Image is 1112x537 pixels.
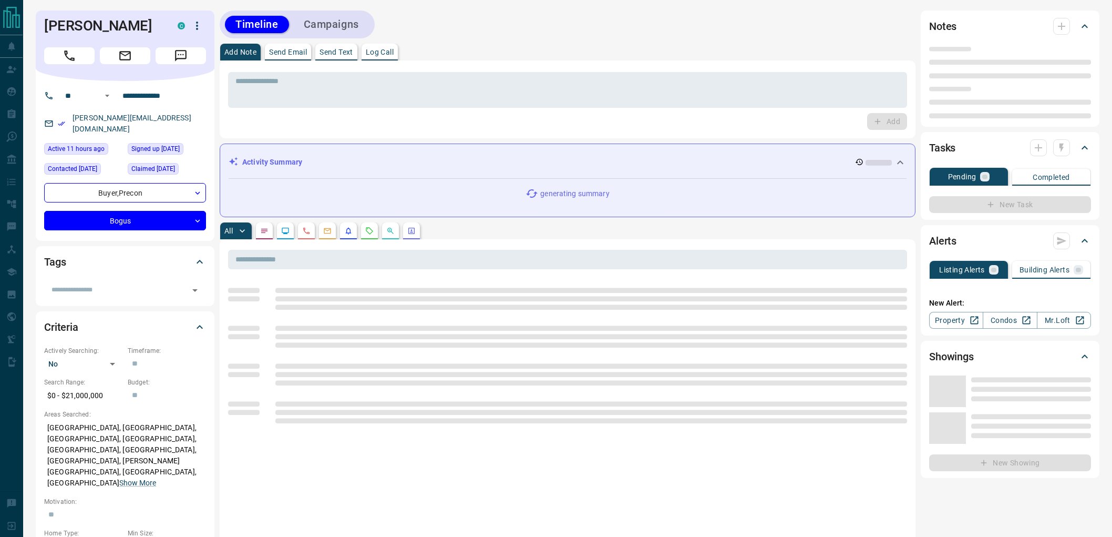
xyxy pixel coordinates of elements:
[178,22,185,29] div: condos.ca
[44,254,66,270] h2: Tags
[929,312,983,329] a: Property
[44,419,206,492] p: [GEOGRAPHIC_DATA], [GEOGRAPHIC_DATA], [GEOGRAPHIC_DATA], [GEOGRAPHIC_DATA], [GEOGRAPHIC_DATA], [G...
[44,249,206,275] div: Tags
[44,346,122,356] p: Actively Searching:
[128,346,206,356] p: Timeframe:
[293,16,369,33] button: Campaigns
[156,47,206,64] span: Message
[365,227,374,235] svg: Requests
[1033,174,1070,181] p: Completed
[344,227,353,235] svg: Listing Alerts
[73,114,191,133] a: [PERSON_NAME][EMAIL_ADDRESS][DOMAIN_NAME]
[100,47,150,64] span: Email
[929,232,956,249] h2: Alerts
[128,378,206,387] p: Budget:
[131,164,175,174] span: Claimed [DATE]
[540,188,609,199] p: generating summary
[44,356,122,372] div: No
[948,173,976,180] p: Pending
[128,143,206,158] div: Thu Jan 12 2023
[407,227,416,235] svg: Agent Actions
[48,164,97,174] span: Contacted [DATE]
[269,48,307,56] p: Send Email
[929,298,1091,309] p: New Alert:
[44,387,122,404] p: $0 - $21,000,000
[131,144,180,154] span: Signed up [DATE]
[229,153,907,172] div: Activity Summary
[44,183,206,202] div: Buyer , Precon
[1020,266,1069,273] p: Building Alerts
[44,211,206,230] div: Bogus
[929,139,955,156] h2: Tasks
[302,227,311,235] svg: Calls
[386,227,395,235] svg: Opportunities
[225,16,289,33] button: Timeline
[128,163,206,178] div: Thu Jan 12 2023
[983,312,1037,329] a: Condos
[929,135,1091,160] div: Tasks
[44,47,95,64] span: Call
[1037,312,1091,329] a: Mr.Loft
[929,344,1091,369] div: Showings
[44,17,162,34] h1: [PERSON_NAME]
[44,163,122,178] div: Tue Apr 22 2025
[224,48,256,56] p: Add Note
[929,348,974,365] h2: Showings
[44,378,122,387] p: Search Range:
[101,89,114,102] button: Open
[48,144,105,154] span: Active 11 hours ago
[929,18,956,35] h2: Notes
[44,143,122,158] div: Thu Sep 11 2025
[44,319,78,336] h2: Criteria
[58,120,65,127] svg: Email Verified
[224,227,233,235] p: All
[119,478,156,489] button: Show More
[366,48,394,56] p: Log Call
[44,497,206,506] p: Motivation:
[281,227,290,235] svg: Lead Browsing Activity
[323,227,332,235] svg: Emails
[44,315,206,340] div: Criteria
[242,157,302,168] p: Activity Summary
[188,283,202,298] button: Open
[929,228,1091,254] div: Alerts
[320,48,353,56] p: Send Text
[44,410,206,419] p: Areas Searched:
[929,14,1091,39] div: Notes
[939,266,985,273] p: Listing Alerts
[260,227,269,235] svg: Notes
